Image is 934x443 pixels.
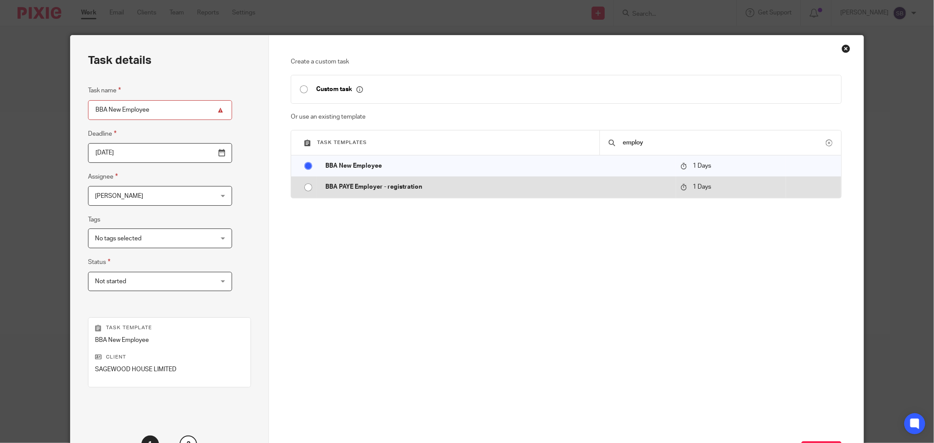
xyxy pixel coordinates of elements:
span: 1 Days [693,184,711,190]
span: Task templates [317,140,367,145]
p: BBA New Employee [325,162,672,170]
input: Task name [88,100,232,120]
p: Client [95,354,244,361]
input: Pick a date [88,143,232,163]
p: Create a custom task [291,57,842,66]
p: BBA New Employee [95,336,244,345]
h2: Task details [88,53,152,68]
p: Task template [95,324,244,331]
p: SAGEWOOD HOUSE LIMITED [95,365,244,374]
p: Custom task [316,85,363,93]
label: Task name [88,85,121,95]
input: Search... [622,138,826,148]
p: BBA PAYE Employer - registration [325,183,672,191]
span: Not started [95,278,126,285]
span: [PERSON_NAME] [95,193,143,199]
div: Close this dialog window [842,44,850,53]
p: Or use an existing template [291,113,842,121]
label: Status [88,257,110,267]
span: 1 Days [693,163,711,169]
label: Tags [88,215,100,224]
span: No tags selected [95,236,141,242]
label: Deadline [88,129,116,139]
label: Assignee [88,172,118,182]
